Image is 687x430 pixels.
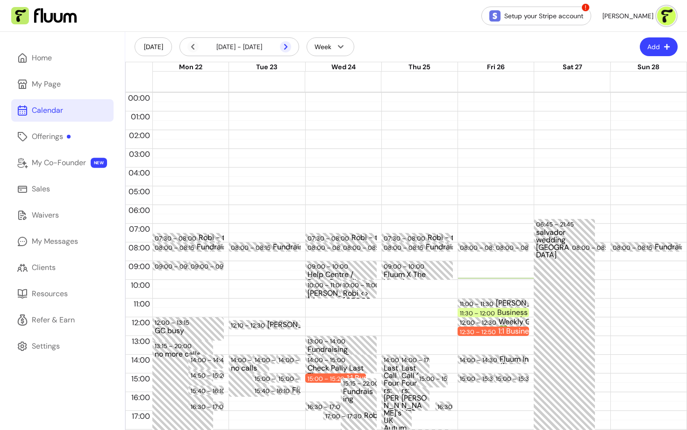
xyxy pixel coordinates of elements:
[307,37,354,56] button: Week
[11,125,114,148] a: Offerings
[231,243,273,252] div: 08:00 – 08:15
[384,262,427,271] div: 09:00 – 10:00
[460,299,496,308] div: 11:00 – 11:30
[11,73,114,95] a: My Page
[129,393,152,402] span: 16:00
[305,355,377,373] div: 14:00 – 15:00Check Pally Last Time
[229,320,300,329] div: 12:10 – 12:30[PERSON_NAME] Pedersoli and [PERSON_NAME]
[458,308,529,317] div: 11:30 – 12:00Business Office Hours (with Fluum Founders) (3 / 50)
[308,402,347,411] div: 16:30 – 17:00
[32,52,52,64] div: Home
[305,261,377,280] div: 09:00 – 10:00Help Centre / Demo Recording
[331,62,356,73] button: Wed 24
[384,271,451,279] div: Fluum X The Hearth - [PERSON_NAME] - Co- working Day
[308,271,374,279] div: Help Centre / Demo Recording
[426,243,493,251] div: Fundraising CRM Update
[408,62,430,73] button: Thu 25
[11,152,114,174] a: My Co-Founder NEW
[11,178,114,200] a: Sales
[187,41,291,52] div: [DATE] - [DATE]
[305,280,366,299] div: 10:00 – 11:00[PERSON_NAME] / [PERSON_NAME] intro call
[308,243,352,252] div: 08:00 – 08:30
[191,356,230,364] div: 14:00 – 14:45
[458,327,529,336] div: 12:30 – 12:501:1 Business Strategy with Fluum Founder
[155,318,192,327] div: 12:00 – 13:15
[11,99,114,122] a: Calendar
[437,402,477,411] div: 16:30 – 17:00
[435,401,453,411] div: 16:30 – 17:00
[11,309,114,331] a: Refer & Earn
[308,262,351,271] div: 09:00 – 10:00
[305,401,377,411] div: 16:30 – 17:00£/€100K to £/€2M+ funding for [PERSON_NAME]
[401,356,441,364] div: 14:00 – 17:00
[155,342,194,350] div: 13:15 – 20:00
[308,346,374,354] div: Fundraising Playbooks Group Masterclass 👩‍🏫 with [PERSON_NAME]
[126,187,152,197] span: 05:00
[494,242,530,252] div: 08:00 – 08:15
[11,335,114,357] a: Settings
[323,411,377,420] div: 17:00 – 17:30Robi Lunchclub
[129,336,152,346] span: 13:00
[499,318,565,326] div: Weekly GTM Call 💚
[152,242,224,252] div: 08:00 – 08:15Fundraising CRM Update
[32,210,59,221] div: Waivers
[308,356,348,364] div: 14:00 – 15:00
[496,299,563,307] div: [PERSON_NAME] Weekly Catch Up
[188,370,224,379] div: 14:50 – 15:20
[460,318,499,327] div: 12:00 – 12:30
[458,373,518,383] div: 15:00 – 15:30[PERSON_NAME] [PERSON_NAME] and [PERSON_NAME]
[32,236,78,247] div: My Messages
[255,374,294,383] div: 15:00 – 15:30
[131,299,152,309] span: 11:00
[32,262,56,273] div: Clients
[637,62,659,73] button: Sun 28
[381,242,453,252] div: 08:00 – 08:15Fundraising CRM Update
[11,204,114,226] a: Waivers
[384,234,428,243] div: 07:30 – 08:00
[325,412,364,421] div: 17:00 – 17:30
[487,62,505,73] button: Fri 26
[152,233,224,242] div: 07:30 – 08:00Robi - travel time to Old Sessions
[126,262,152,271] span: 09:00
[308,337,348,346] div: 13:00 – 14:00
[500,356,566,363] div: Fluum Intro Chat ([PERSON_NAME])
[351,234,418,241] div: Robi - travel time to Old Sessions
[381,261,453,280] div: 09:00 – 10:00Fluum X The Hearth - [PERSON_NAME] - Co- working Day
[229,242,300,252] div: 08:00 – 08:15Fundraising CRM Update
[155,262,199,271] div: 09:00 – 09:30
[152,261,213,270] div: 09:00 – 09:30Founders Call
[188,401,224,411] div: 16:30 – 17:00
[572,243,614,252] div: 08:00 – 08:15
[458,355,529,364] div: 14:00 – 14:30Fluum Intro Chat ([PERSON_NAME])
[496,374,536,383] div: 15:00 – 15:30
[637,63,659,71] span: Sun 28
[341,280,377,299] div: 10:00 – 11:00Robi <> [GEOGRAPHIC_DATA]
[129,355,152,365] span: 14:00
[458,242,518,252] div: 08:00 – 08:30Robi travel to Old Sessions
[602,7,676,25] button: avatar[PERSON_NAME]
[256,62,278,73] button: Tue 23
[129,411,152,421] span: 17:00
[381,233,453,242] div: 07:30 – 08:00Robi - travel time to Old Sessions
[657,7,676,25] img: avatar
[11,7,77,25] img: Fluum Logo
[255,386,292,395] div: 15:40 – 16:10
[481,7,591,25] a: Setup your Stripe account
[152,317,224,341] div: 12:00 – 13:15GC busy
[199,234,265,241] div: Robi - travel time to Old Sessions
[191,402,230,411] div: 16:30 – 17:00
[610,242,682,252] div: 08:00 – 08:15Fundraising CRM Update
[613,243,655,252] div: 08:00 – 08:15
[126,93,152,103] span: 00:00
[487,63,505,71] span: Fri 26
[343,379,381,388] div: 15:15 – 22:00
[460,328,498,336] div: 12:30 – 12:50
[267,321,334,328] div: [PERSON_NAME] Pedersoli and [PERSON_NAME]
[419,374,458,383] div: 15:00 – 15:45
[343,290,374,298] div: Robi <> [GEOGRAPHIC_DATA]
[188,261,224,270] div: 09:00 – 09:30
[563,62,582,73] button: Sat 27
[252,355,293,364] div: 14:00 – 14:30
[458,317,529,327] div: 12:00 – 12:30Weekly GTM Call 💚
[460,356,500,364] div: 14:00 – 14:30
